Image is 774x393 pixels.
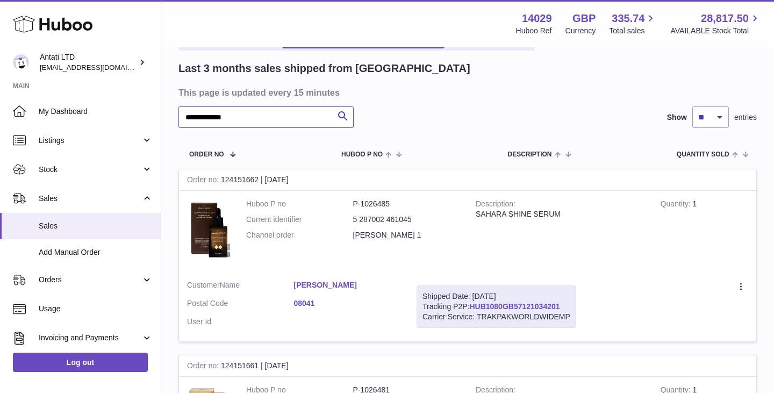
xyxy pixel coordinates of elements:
span: Quantity Sold [677,151,729,158]
strong: Order no [187,175,221,187]
strong: 14029 [522,11,552,26]
span: My Dashboard [39,106,153,117]
a: [PERSON_NAME] [294,280,401,290]
span: 28,817.50 [701,11,749,26]
dt: Current identifier [246,215,353,225]
dd: P-1026485 [353,199,460,209]
span: Total sales [609,26,657,36]
div: SAHARA SHINE SERUM [476,209,644,219]
img: 1735333209.png [187,199,230,261]
span: Usage [39,304,153,314]
span: Huboo P no [341,151,383,158]
span: Stock [39,165,141,175]
h3: This page is updated every 15 minutes [178,87,754,98]
dt: Huboo P no [246,199,353,209]
span: Sales [39,221,153,231]
h2: Last 3 months sales shipped from [GEOGRAPHIC_DATA] [178,61,470,76]
span: 335.74 [612,11,644,26]
dt: Postal Code [187,298,294,311]
span: Listings [39,135,141,146]
span: Orders [39,275,141,285]
strong: Quantity [661,199,693,211]
img: toufic@antatiskin.com [13,54,29,70]
div: Tracking P2P: [417,285,576,328]
div: Huboo Ref [516,26,552,36]
strong: Description [476,199,515,211]
div: 124151661 | [DATE] [179,355,756,377]
span: Customer [187,281,220,289]
span: Order No [189,151,224,158]
a: 335.74 Total sales [609,11,657,36]
dd: [PERSON_NAME] 1 [353,230,460,240]
dd: 5 287002 461045 [353,215,460,225]
div: 124151662 | [DATE] [179,169,756,191]
a: HUB1080GB57121034201 [469,302,560,311]
a: 08041 [294,298,401,309]
dt: User Id [187,317,294,327]
strong: Order no [187,361,221,373]
label: Show [667,112,687,123]
div: Antati LTD [40,52,137,73]
td: 1 [653,191,756,272]
span: Add Manual Order [39,247,153,258]
div: Carrier Service: TRAKPAKWORLDWIDEMP [422,312,570,322]
div: Currency [565,26,596,36]
span: entries [734,112,757,123]
span: AVAILABLE Stock Total [670,26,761,36]
span: [EMAIL_ADDRESS][DOMAIN_NAME] [40,63,158,72]
span: Sales [39,194,141,204]
strong: GBP [572,11,596,26]
a: 28,817.50 AVAILABLE Stock Total [670,11,761,36]
dt: Channel order [246,230,353,240]
a: Log out [13,353,148,372]
dt: Name [187,280,294,293]
div: Shipped Date: [DATE] [422,291,570,302]
span: Invoicing and Payments [39,333,141,343]
span: Description [507,151,551,158]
